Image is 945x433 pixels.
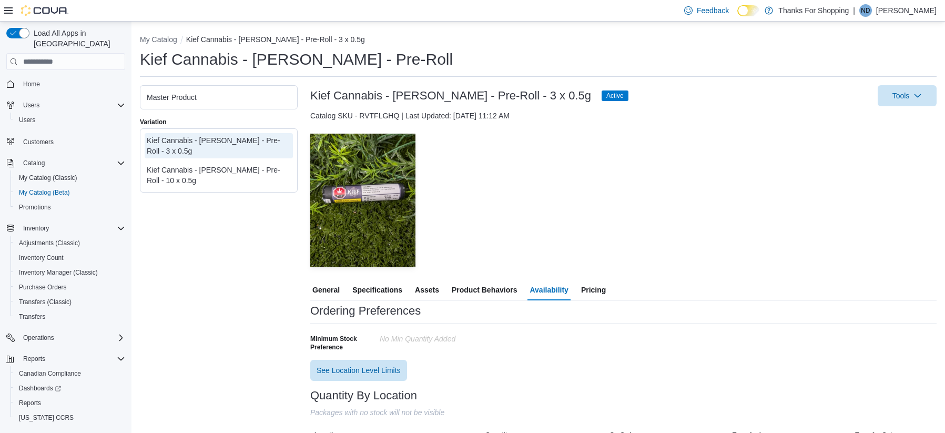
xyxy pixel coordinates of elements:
span: Home [23,80,40,88]
div: Packages with no stock will not be visible [310,406,937,419]
a: [US_STATE] CCRS [15,411,78,424]
label: Variation [140,118,167,126]
a: Transfers [15,310,49,323]
button: Kief Cannabis - [PERSON_NAME] - Pre-Roll - 3 x 0.5g [186,35,365,44]
span: Purchase Orders [19,283,67,291]
input: Dark Mode [737,5,759,16]
span: Operations [19,331,125,344]
span: Canadian Compliance [15,367,125,380]
span: General [312,279,340,300]
a: Inventory Count [15,251,68,264]
span: Inventory Count [19,254,64,262]
button: My Catalog (Beta) [11,185,129,200]
a: Dashboards [15,382,65,395]
span: Reports [19,353,125,365]
span: Product Behaviors [452,279,517,300]
a: Customers [19,136,58,148]
button: Reports [19,353,49,365]
h3: Quantity By Location [310,389,417,402]
span: My Catalog (Beta) [19,188,70,197]
span: Transfers [19,313,45,321]
button: Inventory Count [11,250,129,265]
img: Cova [21,5,68,16]
p: Thanks For Shopping [778,4,849,17]
span: Inventory Count [15,251,125,264]
span: Catalog [23,159,45,167]
img: Image for Kief Cannabis - Yuzu Sherb - Pre-Roll - 3 x 0.5g [310,134,415,267]
a: Reports [15,397,45,409]
button: My Catalog [140,35,177,44]
div: Kief Cannabis - [PERSON_NAME] - Pre-Roll - 3 x 0.5g [147,135,291,156]
a: Promotions [15,201,55,214]
button: Inventory [19,222,53,235]
button: Inventory Manager (Classic) [11,265,129,280]
span: ND [861,4,870,17]
span: Users [15,114,125,126]
span: Operations [23,334,54,342]
a: Adjustments (Classic) [15,237,84,249]
span: Customers [19,135,125,148]
button: [US_STATE] CCRS [11,410,129,425]
span: My Catalog (Classic) [15,172,125,184]
span: Assets [415,279,439,300]
button: Customers [2,134,129,149]
span: [US_STATE] CCRS [19,414,74,422]
button: Transfers (Classic) [11,295,129,309]
span: Dashboards [19,384,61,392]
span: Dashboards [15,382,125,395]
div: Master Product [147,92,291,103]
span: Feedback [697,5,729,16]
button: Reports [11,396,129,410]
span: Users [23,101,39,109]
button: Purchase Orders [11,280,129,295]
span: Inventory [23,224,49,233]
a: Dashboards [11,381,129,396]
span: Inventory Manager (Classic) [15,266,125,279]
button: Users [2,98,129,113]
h3: Ordering Preferences [310,305,421,317]
span: Washington CCRS [15,411,125,424]
span: Customers [23,138,54,146]
button: Catalog [19,157,49,169]
span: Inventory [19,222,125,235]
span: Catalog [19,157,125,169]
span: My Catalog (Classic) [19,174,77,182]
button: Users [19,99,44,112]
span: Promotions [19,203,51,212]
div: Nikki Dusyk [859,4,872,17]
a: My Catalog (Beta) [15,186,74,199]
a: Users [15,114,39,126]
span: Pricing [581,279,606,300]
span: Inventory Manager (Classic) [19,268,98,277]
button: My Catalog (Classic) [11,170,129,185]
span: My Catalog (Beta) [15,186,125,199]
button: See Location Level Limits [310,360,407,381]
h1: Kief Cannabis - [PERSON_NAME] - Pre-Roll [140,49,453,70]
button: Users [11,113,129,127]
div: No min Quantity added [380,330,521,343]
span: Reports [19,399,41,407]
span: Minimum Stock Preference [310,335,375,351]
button: Home [2,76,129,92]
span: Active [602,90,628,101]
button: Promotions [11,200,129,215]
span: Transfers (Classic) [19,298,72,306]
span: Reports [23,355,45,363]
span: Adjustments (Classic) [19,239,80,247]
h3: Kief Cannabis - [PERSON_NAME] - Pre-Roll - 3 x 0.5g [310,89,591,102]
span: Home [19,77,125,90]
button: Tools [878,85,937,106]
span: Specifications [352,279,402,300]
button: Reports [2,351,129,366]
button: Transfers [11,309,129,324]
div: Catalog SKU - RVTFLGHQ | Last Updated: [DATE] 11:12 AM [310,110,937,121]
span: Load All Apps in [GEOGRAPHIC_DATA] [29,28,125,49]
button: Canadian Compliance [11,366,129,381]
button: Operations [2,330,129,345]
p: | [853,4,855,17]
span: Canadian Compliance [19,369,81,378]
span: Reports [15,397,125,409]
span: Active [606,91,624,100]
button: Catalog [2,156,129,170]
